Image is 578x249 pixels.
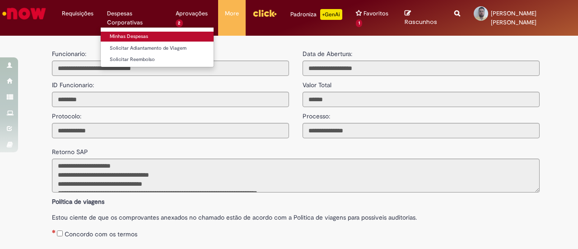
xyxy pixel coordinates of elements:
[405,18,437,26] span: Rascunhos
[225,9,239,18] span: More
[303,76,331,89] label: Valor Total
[52,49,86,58] label: Funcionario:
[101,43,214,53] a: Solicitar Adiantamento de Viagem
[356,19,363,27] span: 1
[320,9,342,20] p: +GenAi
[252,6,277,20] img: click_logo_yellow_360x200.png
[405,9,441,26] a: Rascunhos
[176,9,208,18] span: Aprovações
[52,208,540,222] label: Estou ciente de que os comprovantes anexados no chamado estão de acordo com a Politica de viagens...
[176,19,183,27] span: 2
[100,27,214,67] ul: Despesas Corporativas
[107,9,162,27] span: Despesas Corporativas
[52,107,81,121] label: Protocolo:
[65,230,137,239] label: Concordo com os termos
[491,9,536,26] span: [PERSON_NAME] [PERSON_NAME]
[52,197,104,206] b: Política de viagens
[303,107,330,121] label: Processo:
[52,143,88,156] label: Retorno SAP
[101,32,214,42] a: Minhas Despesas
[364,9,388,18] span: Favoritos
[303,49,352,58] label: Data de Abertura:
[1,5,47,23] img: ServiceNow
[52,76,94,89] label: ID Funcionario:
[62,9,93,18] span: Requisições
[101,55,214,65] a: Solicitar Reembolso
[290,9,342,20] div: Padroniza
